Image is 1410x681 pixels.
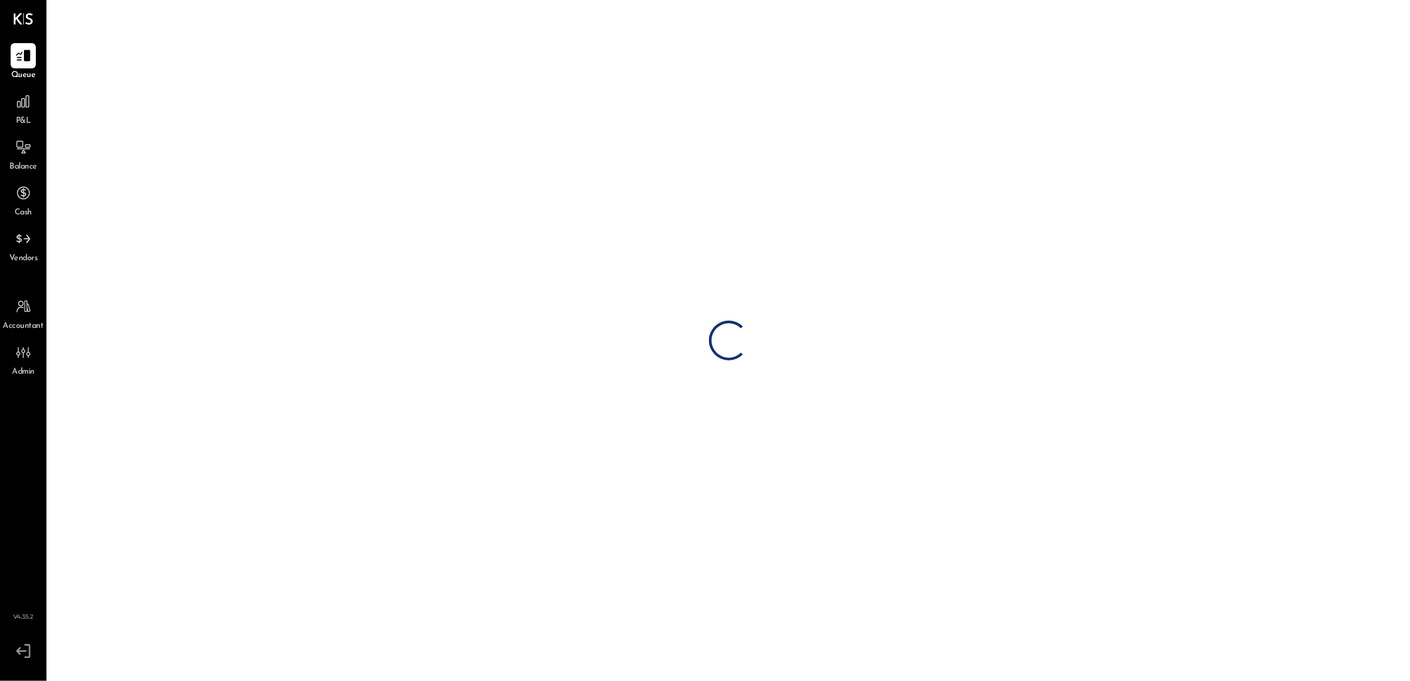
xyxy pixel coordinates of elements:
a: Balance [1,135,46,173]
span: Admin [12,366,35,378]
span: Balance [9,161,37,173]
span: Accountant [3,321,44,333]
span: P&L [16,115,31,127]
a: Cash [1,181,46,219]
a: Queue [1,43,46,82]
a: Accountant [1,294,46,333]
span: Vendors [9,253,38,265]
span: Queue [11,70,36,82]
a: P&L [1,89,46,127]
span: Cash [15,207,32,219]
a: Admin [1,340,46,378]
a: Vendors [1,226,46,265]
